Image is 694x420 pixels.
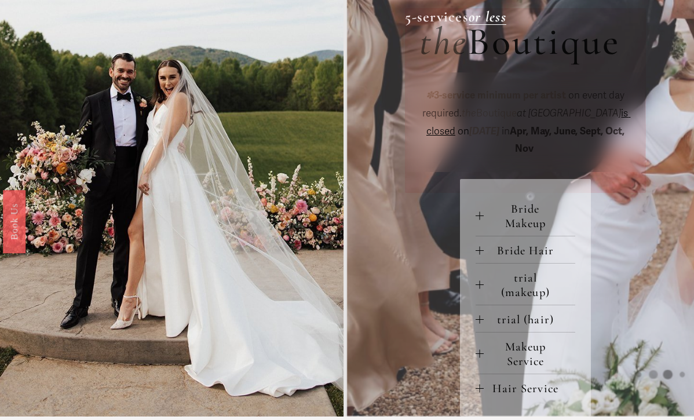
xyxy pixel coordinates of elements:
[484,339,575,368] span: Makeup Service
[476,236,575,263] button: Bride Hair
[484,243,575,258] span: Bride Hair
[476,264,575,305] button: trial (makeup)
[426,107,631,137] span: is closed
[484,381,575,396] span: Hair Service
[484,271,575,300] span: trial (makeup)
[3,189,25,253] a: Book Us
[499,125,627,155] span: in
[469,125,499,137] em: [DATE]
[476,333,575,374] button: Makeup Service
[517,107,621,119] em: at [GEOGRAPHIC_DATA]
[484,312,575,327] span: trial (hair)
[467,18,620,65] span: Boutique
[469,8,506,25] a: or less
[422,89,627,119] span: on event day required.
[476,305,575,332] button: trial (hair)
[434,89,566,101] strong: 3-service minimum per artist
[405,8,469,25] strong: 5-services
[476,195,575,236] button: Bride Makeup
[510,125,627,155] strong: Apr, May, June, Sept, Oct, Nov
[419,87,631,158] p: on
[419,18,467,65] em: the
[462,107,517,119] span: Boutique
[484,202,575,231] span: Bride Makeup
[476,374,575,401] button: Hair Service
[462,107,476,119] em: the
[426,89,434,101] em: ✽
